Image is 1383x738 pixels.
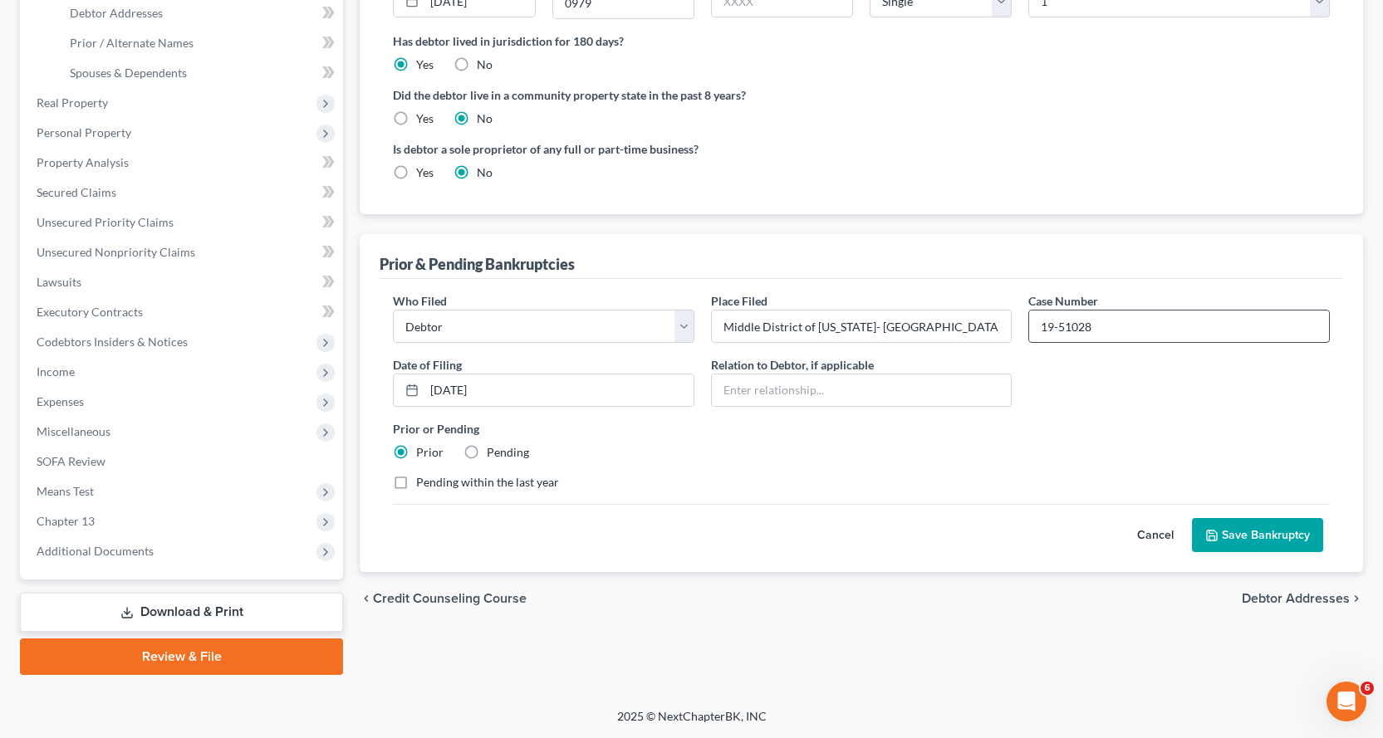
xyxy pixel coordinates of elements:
input: Enter place filed... [712,310,1012,342]
span: Spouses & Dependents [70,66,187,80]
i: chevron_right [1350,592,1363,605]
label: Prior or Pending [393,420,1330,437]
label: No [477,110,493,127]
span: Who Filed [393,294,447,308]
i: chevron_left [360,592,373,605]
span: Personal Property [37,125,131,139]
button: Debtor Addresses chevron_right [1242,592,1363,605]
a: SOFA Review [23,447,343,477]
a: Property Analysis [23,148,343,178]
span: Credit Counseling Course [373,592,527,605]
span: Property Analysis [37,155,129,169]
a: Review & File [20,638,343,675]
span: Lawsuits [37,275,81,289]
span: Place Filed [711,294,768,308]
span: 6 [1361,682,1374,695]
label: No [477,56,493,73]
label: Pending within the last year [416,474,559,491]
a: Secured Claims [23,178,343,208]
label: Yes [416,110,434,127]
label: Relation to Debtor, if applicable [711,356,874,374]
span: Real Property [37,95,108,110]
a: Download & Print [20,593,343,632]
label: Case Number [1028,292,1098,310]
label: Yes [416,164,434,181]
span: Prior / Alternate Names [70,36,194,50]
a: Prior / Alternate Names [56,28,343,58]
span: Unsecured Nonpriority Claims [37,245,195,259]
span: Secured Claims [37,185,116,199]
div: 2025 © NextChapterBK, INC [218,708,1165,738]
span: Miscellaneous [37,424,110,438]
button: Cancel [1119,519,1192,552]
label: Did the debtor live in a community property state in the past 8 years? [393,86,1330,104]
a: Unsecured Priority Claims [23,208,343,237]
span: Executory Contracts [37,305,143,319]
button: Save Bankruptcy [1192,518,1323,553]
label: Prior [416,444,444,461]
input: # [1029,310,1329,342]
span: Expenses [37,394,84,408]
span: Date of Filing [393,358,462,372]
span: SOFA Review [37,454,105,468]
label: No [477,164,493,181]
label: Has debtor lived in jurisdiction for 180 days? [393,32,1330,50]
label: Is debtor a sole proprietor of any full or part-time business? [393,140,853,158]
div: Prior & Pending Bankruptcies [380,254,575,274]
iframe: Intercom live chat [1327,682,1366,721]
a: Spouses & Dependents [56,58,343,88]
input: Enter relationship... [712,374,1012,406]
span: Debtor Addresses [1242,592,1350,605]
label: Pending [487,444,529,461]
span: Unsecured Priority Claims [37,215,174,229]
span: Debtor Addresses [70,6,163,20]
span: Chapter 13 [37,514,95,528]
a: Lawsuits [23,267,343,297]
button: chevron_left Credit Counseling Course [360,592,527,605]
span: Additional Documents [37,544,154,558]
span: Means Test [37,484,94,498]
span: Codebtors Insiders & Notices [37,335,188,349]
input: MM/DD/YYYY [424,374,694,406]
a: Executory Contracts [23,297,343,327]
span: Income [37,364,75,379]
a: Unsecured Nonpriority Claims [23,237,343,267]
label: Yes [416,56,434,73]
